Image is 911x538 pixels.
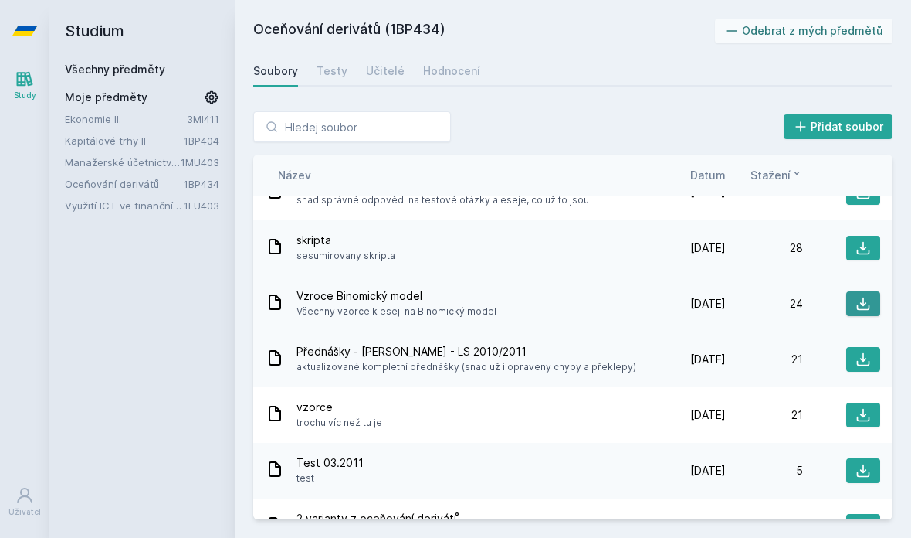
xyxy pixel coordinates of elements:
[278,167,311,183] button: Název
[296,511,460,526] span: 2 varianty z oceňování derivátů
[253,56,298,87] a: Soubory
[690,519,726,534] span: [DATE]
[184,134,219,147] a: 1BP404
[366,63,405,79] div: Učitelé
[184,199,219,212] a: 1FU403
[253,19,715,43] h2: Oceňování derivátů (1BP434)
[296,192,589,208] span: snad správné odpovědi na testové otázky a eseje, co už to jsou
[296,344,636,359] span: Přednášky - [PERSON_NAME] - LS 2010/2011
[296,233,395,248] span: skripta
[690,296,726,312] span: [DATE]
[8,506,41,518] div: Uživatel
[184,178,219,190] a: 1BP434
[690,352,726,367] span: [DATE]
[296,455,364,471] span: Test 03.2011
[726,296,803,312] div: 24
[423,56,480,87] a: Hodnocení
[690,407,726,423] span: [DATE]
[317,63,347,79] div: Testy
[296,304,496,319] span: Všechny vzorce k eseji na Binomický model
[784,114,893,139] button: Přidat soubor
[65,133,184,148] a: Kapitálové trhy II
[715,19,893,43] button: Odebrat z mých předmětů
[726,407,803,423] div: 21
[750,167,803,183] button: Stažení
[65,155,181,170] a: Manažerské účetnictví II.
[14,90,36,101] div: Study
[253,111,451,142] input: Hledej soubor
[253,63,298,79] div: Soubory
[317,56,347,87] a: Testy
[296,248,395,264] span: sesumirovany skripta
[690,463,726,478] span: [DATE]
[296,400,382,415] span: vzorce
[181,156,219,169] a: 1MU403
[65,111,187,127] a: Ekonomie II.
[187,113,219,125] a: 3MI411
[690,240,726,256] span: [DATE]
[366,56,405,87] a: Učitelé
[296,471,364,486] span: test
[726,352,803,367] div: 21
[296,288,496,304] span: Vzroce Binomický model
[3,478,46,526] a: Uživatel
[65,90,147,105] span: Moje předměty
[750,167,791,183] span: Stažení
[726,240,803,256] div: 28
[65,63,165,76] a: Všechny předměty
[726,463,803,478] div: 5
[296,415,382,431] span: trochu víc než tu je
[3,62,46,109] a: Study
[726,519,803,534] div: 5
[690,167,726,183] button: Datum
[65,176,184,192] a: Oceňování derivátů
[296,359,636,375] span: aktualizované kompletní přednášky (snad už i opraveny chyby a překlepy)
[65,198,184,213] a: Využití ICT ve finančním účetnictví
[423,63,480,79] div: Hodnocení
